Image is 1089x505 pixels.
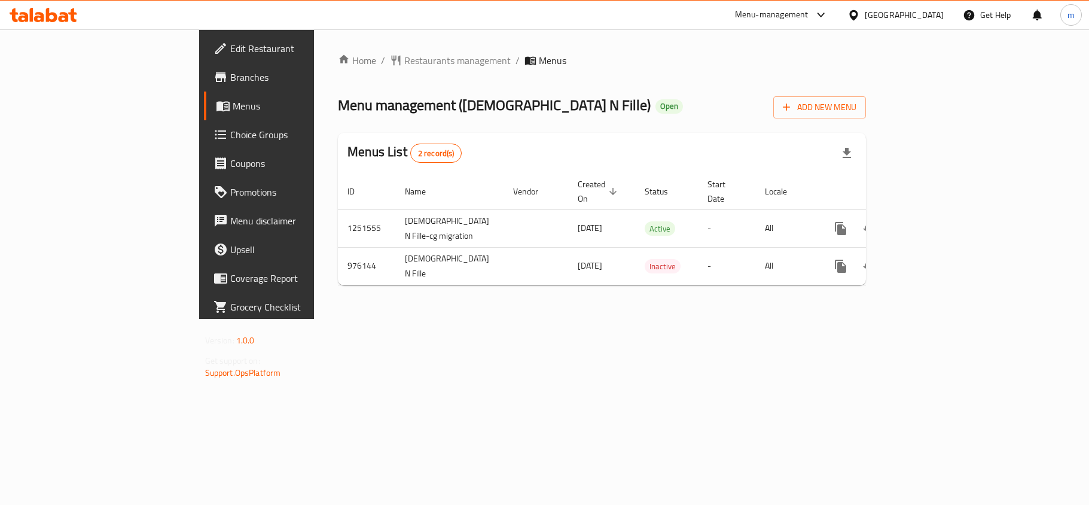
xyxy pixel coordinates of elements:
[578,258,602,273] span: [DATE]
[347,143,462,163] h2: Menus List
[645,184,684,199] span: Status
[230,300,371,314] span: Grocery Checklist
[381,53,385,68] li: /
[1067,8,1075,22] span: m
[735,8,809,22] div: Menu-management
[233,99,371,113] span: Menus
[338,92,651,118] span: Menu management ( [DEMOGRAPHIC_DATA] N Fille )
[578,220,602,236] span: [DATE]
[204,293,381,321] a: Grocery Checklist
[204,120,381,149] a: Choice Groups
[855,252,884,281] button: Change Status
[204,149,381,178] a: Coupons
[655,101,683,111] span: Open
[773,96,866,118] button: Add New Menu
[539,53,566,68] span: Menus
[230,214,371,228] span: Menu disclaimer
[204,63,381,92] a: Branches
[698,247,755,285] td: -
[411,148,462,159] span: 2 record(s)
[755,209,817,247] td: All
[230,271,371,285] span: Coverage Report
[236,333,255,348] span: 1.0.0
[513,184,554,199] span: Vendor
[826,214,855,243] button: more
[405,184,441,199] span: Name
[204,206,381,235] a: Menu disclaimer
[404,53,511,68] span: Restaurants management
[655,99,683,114] div: Open
[347,184,370,199] span: ID
[204,235,381,264] a: Upsell
[230,70,371,84] span: Branches
[783,100,856,115] span: Add New Menu
[645,222,675,236] span: Active
[204,264,381,293] a: Coverage Report
[230,41,371,56] span: Edit Restaurant
[205,333,234,348] span: Version:
[410,144,462,163] div: Total records count
[395,247,504,285] td: [DEMOGRAPHIC_DATA] N Fille
[765,184,803,199] span: Locale
[230,242,371,257] span: Upsell
[395,209,504,247] td: [DEMOGRAPHIC_DATA] N Fille-cg migration
[230,127,371,142] span: Choice Groups
[707,177,741,206] span: Start Date
[204,92,381,120] a: Menus
[755,247,817,285] td: All
[230,156,371,171] span: Coupons
[338,53,866,68] nav: breadcrumb
[204,34,381,63] a: Edit Restaurant
[645,221,675,236] div: Active
[338,174,951,285] table: enhanced table
[826,252,855,281] button: more
[865,8,944,22] div: [GEOGRAPHIC_DATA]
[645,259,681,273] div: Inactive
[515,53,520,68] li: /
[832,139,861,168] div: Export file
[205,353,260,369] span: Get support on:
[230,185,371,199] span: Promotions
[698,209,755,247] td: -
[578,177,621,206] span: Created On
[855,214,884,243] button: Change Status
[645,260,681,273] span: Inactive
[817,174,951,210] th: Actions
[204,178,381,206] a: Promotions
[205,365,281,381] a: Support.OpsPlatform
[390,53,511,68] a: Restaurants management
